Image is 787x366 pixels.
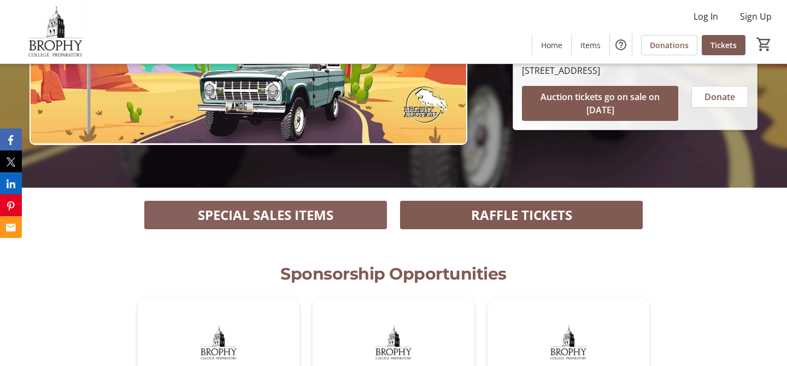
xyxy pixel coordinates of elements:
a: Items [572,35,609,55]
button: Auction tickets go on sale on [DATE] [522,86,678,121]
a: Tickets [702,35,745,55]
button: Help [610,34,632,56]
button: Sign Up [731,8,780,25]
span: Items [580,39,601,51]
span: Log In [694,10,718,23]
img: Brophy College Preparatory 's Logo [7,4,104,59]
a: Donations [641,35,697,55]
button: Donate [691,86,748,108]
button: RAFFLE TICKETS [400,201,643,229]
button: Cart [754,34,774,54]
span: Donate [704,90,735,103]
span: RAFFLE TICKETS [471,205,572,225]
button: Log In [685,8,727,25]
span: Donations [650,39,689,51]
span: Sign Up [740,10,772,23]
a: Home [532,35,571,55]
span: Home [541,39,562,51]
span: SPECIAL SALES ITEMS [198,205,333,225]
button: SPECIAL SALES ITEMS [144,201,387,229]
div: [STREET_ADDRESS] [522,64,677,77]
span: Auction tickets go on sale on [DATE] [535,90,665,117]
span: Tickets [710,39,737,51]
span: Sponsorship Opportunities [280,264,507,284]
